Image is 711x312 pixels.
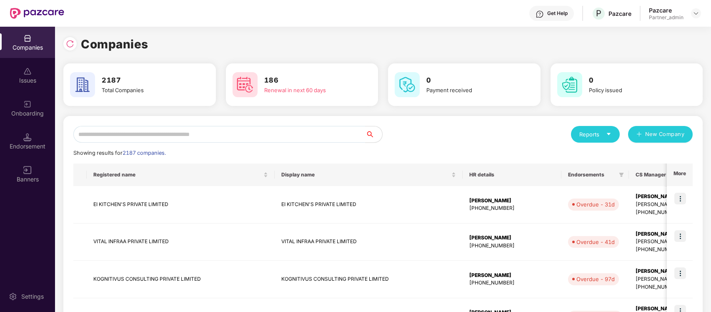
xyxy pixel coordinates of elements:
div: Policy issued [589,86,679,94]
th: More [667,164,693,186]
img: svg+xml;base64,PHN2ZyB3aWR0aD0iMTQuNSIgaGVpZ2h0PSIxNC41IiB2aWV3Qm94PSIwIDAgMTYgMTYiIGZpbGw9Im5vbm... [23,133,32,141]
th: Display name [275,164,463,186]
img: svg+xml;base64,PHN2ZyBpZD0iSXNzdWVzX2Rpc2FibGVkIiB4bWxucz0iaHR0cDovL3d3dy53My5vcmcvMjAwMC9zdmciIH... [23,67,32,75]
img: svg+xml;base64,PHN2ZyBpZD0iQ29tcGFuaWVzIiB4bWxucz0iaHR0cDovL3d3dy53My5vcmcvMjAwMC9zdmciIHdpZHRoPS... [23,34,32,43]
div: Overdue - 41d [576,238,615,246]
span: plus [636,131,642,138]
div: Get Help [547,10,568,17]
div: [PHONE_NUMBER] [469,279,555,287]
img: svg+xml;base64,PHN2ZyB4bWxucz0iaHR0cDovL3d3dy53My5vcmcvMjAwMC9zdmciIHdpZHRoPSI2MCIgaGVpZ2h0PSI2MC... [395,72,420,97]
img: icon [674,267,686,279]
div: Pazcare [649,6,683,14]
img: New Pazcare Logo [10,8,64,19]
div: Settings [19,292,46,301]
div: Overdue - 97d [576,275,615,283]
span: 2187 companies. [123,150,166,156]
span: filter [619,172,624,177]
img: icon [674,193,686,204]
th: Registered name [87,164,275,186]
button: plusNew Company [628,126,693,143]
div: [PHONE_NUMBER] [469,204,555,212]
span: Showing results for [73,150,166,156]
h3: 186 [264,75,355,86]
img: svg+xml;base64,PHN2ZyB4bWxucz0iaHR0cDovL3d3dy53My5vcmcvMjAwMC9zdmciIHdpZHRoPSI2MCIgaGVpZ2h0PSI2MC... [70,72,95,97]
td: EI KITCHEN'S PRIVATE LIMITED [275,186,463,224]
div: Partner_admin [649,14,683,21]
td: VITAL INFRAA PRIVATE LIMITED [275,224,463,261]
div: Overdue - 31d [576,200,615,209]
span: filter [617,170,626,180]
span: search [365,131,382,138]
td: KOGNITIVUS CONSULTING PRIVATE LIMITED [275,261,463,298]
span: caret-down [606,131,611,137]
td: EI KITCHEN'S PRIVATE LIMITED [87,186,275,224]
span: P [596,8,601,18]
th: HR details [463,164,561,186]
h3: 2187 [102,75,192,86]
h3: 0 [426,75,517,86]
span: Registered name [93,171,262,178]
img: svg+xml;base64,PHN2ZyB4bWxucz0iaHR0cDovL3d3dy53My5vcmcvMjAwMC9zdmciIHdpZHRoPSI2MCIgaGVpZ2h0PSI2MC... [233,72,258,97]
div: Pazcare [608,10,631,18]
span: New Company [645,130,685,138]
span: Endorsements [568,171,616,178]
button: search [365,126,383,143]
img: svg+xml;base64,PHN2ZyBpZD0iRHJvcGRvd24tMzJ4MzIiIHhtbG5zPSJodHRwOi8vd3d3LnczLm9yZy8yMDAwL3N2ZyIgd2... [693,10,699,17]
div: Total Companies [102,86,192,94]
div: [PHONE_NUMBER] [469,242,555,250]
div: [PERSON_NAME] [469,272,555,279]
td: VITAL INFRAA PRIVATE LIMITED [87,224,275,261]
span: Display name [281,171,450,178]
div: [PERSON_NAME] [469,197,555,205]
img: svg+xml;base64,PHN2ZyB3aWR0aD0iMjAiIGhlaWdodD0iMjAiIHZpZXdCb3g9IjAgMCAyMCAyMCIgZmlsbD0ibm9uZSIgeG... [23,100,32,108]
img: svg+xml;base64,PHN2ZyBpZD0iSGVscC0zMngzMiIgeG1sbnM9Imh0dHA6Ly93d3cudzMub3JnLzIwMDAvc3ZnIiB3aWR0aD... [536,10,544,18]
div: Payment received [426,86,517,94]
img: svg+xml;base64,PHN2ZyBpZD0iU2V0dGluZy0yMHgyMCIgeG1sbnM9Imh0dHA6Ly93d3cudzMub3JnLzIwMDAvc3ZnIiB3aW... [9,292,17,301]
img: svg+xml;base64,PHN2ZyB3aWR0aD0iMTYiIGhlaWdodD0iMTYiIHZpZXdCb3g9IjAgMCAxNiAxNiIgZmlsbD0ibm9uZSIgeG... [23,166,32,174]
h3: 0 [589,75,679,86]
div: Renewal in next 60 days [264,86,355,94]
img: svg+xml;base64,PHN2ZyB4bWxucz0iaHR0cDovL3d3dy53My5vcmcvMjAwMC9zdmciIHdpZHRoPSI2MCIgaGVpZ2h0PSI2MC... [557,72,582,97]
h1: Companies [81,35,148,53]
div: Reports [579,130,611,138]
img: icon [674,230,686,242]
img: svg+xml;base64,PHN2ZyBpZD0iUmVsb2FkLTMyeDMyIiB4bWxucz0iaHR0cDovL3d3dy53My5vcmcvMjAwMC9zdmciIHdpZH... [66,40,74,48]
div: [PERSON_NAME] [469,234,555,242]
td: KOGNITIVUS CONSULTING PRIVATE LIMITED [87,261,275,298]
